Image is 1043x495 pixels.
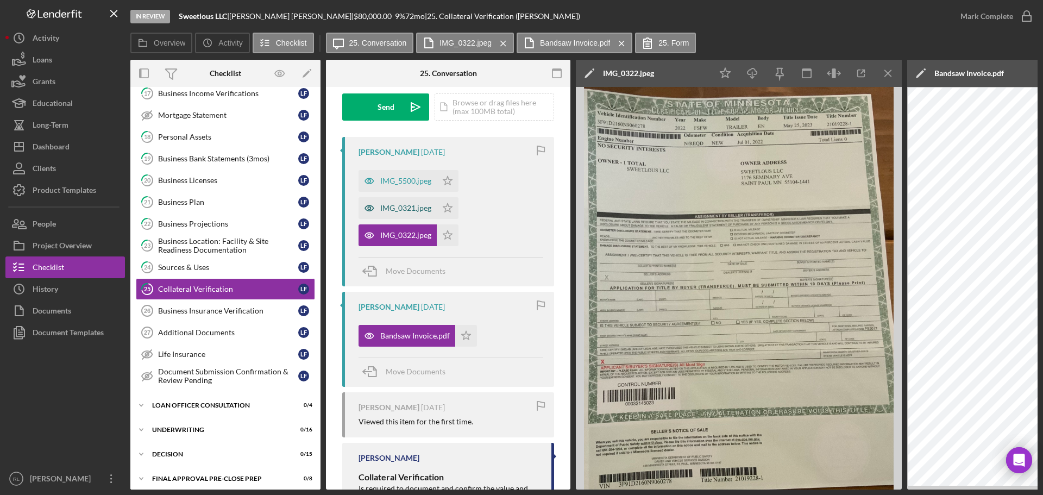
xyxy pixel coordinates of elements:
[359,258,456,285] button: Move Documents
[380,177,431,185] div: IMG_5500.jpeg
[359,358,456,385] button: Move Documents
[5,322,125,343] button: Document Templates
[144,308,150,314] tspan: 26
[136,235,315,256] a: 23Business Location: Facility & Site Readiness DocumentationLF
[386,367,445,376] span: Move Documents
[298,327,309,338] div: L F
[359,197,458,219] button: IMG_0321.jpeg
[386,266,445,275] span: Move Documents
[298,110,309,121] div: L F
[5,235,125,256] button: Project Overview
[5,71,125,92] button: Grants
[5,300,125,322] a: Documents
[130,10,170,23] div: In Review
[425,12,580,21] div: | 25. Collateral Verification ([PERSON_NAME])
[326,33,414,53] button: 25. Conversation
[158,198,298,206] div: Business Plan
[136,213,315,235] a: 22Business ProjectionsLF
[603,69,654,78] div: IMG_0322.jpeg
[136,256,315,278] a: 24Sources & UsesLF
[158,328,298,337] div: Additional Documents
[359,224,458,246] button: IMG_0322.jpeg
[13,476,20,482] text: RL
[229,12,354,21] div: [PERSON_NAME] [PERSON_NAME] |
[144,155,151,162] tspan: 19
[5,256,125,278] button: Checklist
[517,33,632,53] button: Bandsaw Invoice.pdf
[33,49,52,73] div: Loans
[5,158,125,179] button: Clients
[152,475,285,482] div: Final Approval Pre-Close Prep
[5,179,125,201] button: Product Templates
[136,83,315,104] a: 17Business Income VerificationsLF
[33,27,59,52] div: Activity
[359,325,477,347] button: Bandsaw Invoice.pdf
[298,284,309,295] div: L F
[416,33,514,53] button: IMG_0322.jpeg
[5,92,125,114] button: Educational
[179,12,229,21] div: |
[359,472,444,482] strong: Collateral Verification
[158,306,298,315] div: Business Insurance Verification
[158,367,298,385] div: Document Submission Confirmation & Review Pending
[293,427,312,433] div: 0 / 16
[33,235,92,259] div: Project Overview
[154,39,185,47] label: Overview
[144,177,151,184] tspan: 20
[359,403,419,412] div: [PERSON_NAME]
[144,329,150,336] tspan: 27
[33,300,71,324] div: Documents
[158,220,298,228] div: Business Projections
[158,285,298,293] div: Collateral Verification
[253,33,314,53] button: Checklist
[144,264,151,271] tspan: 24
[298,240,309,251] div: L F
[33,92,73,117] div: Educational
[158,154,298,163] div: Business Bank Statements (3mos)
[934,69,1004,78] div: Bandsaw Invoice.pdf
[420,69,477,78] div: 25. Conversation
[158,237,298,254] div: Business Location: Facility & Site Readiness Documentation
[421,148,445,156] time: 2025-07-11 19:06
[5,27,125,49] button: Activity
[1006,447,1032,473] div: Open Intercom Messenger
[298,88,309,99] div: L F
[405,12,425,21] div: 72 mo
[298,153,309,164] div: L F
[136,365,315,387] a: Document Submission Confirmation & Review PendingLF
[359,303,419,311] div: [PERSON_NAME]
[5,213,125,235] button: People
[158,111,298,120] div: Mortgage Statement
[158,263,298,272] div: Sources & Uses
[950,5,1038,27] button: Mark Complete
[152,402,285,409] div: Loan Officer Consultation
[298,305,309,316] div: L F
[359,170,458,192] button: IMG_5500.jpeg
[152,451,285,458] div: Decision
[576,87,902,490] img: Preview
[5,49,125,71] button: Loans
[349,39,407,47] label: 25. Conversation
[298,218,309,229] div: L F
[33,71,55,95] div: Grants
[136,191,315,213] a: 21Business PlanLF
[380,204,431,212] div: IMG_0321.jpeg
[359,148,419,156] div: [PERSON_NAME]
[136,170,315,191] a: 20Business LicensesLF
[136,343,315,365] a: Life InsuranceLF
[380,331,450,340] div: Bandsaw Invoice.pdf
[27,468,98,492] div: [PERSON_NAME]
[136,126,315,148] a: 18Personal AssetsLF
[540,39,610,47] label: Bandsaw Invoice.pdf
[421,303,445,311] time: 2025-07-11 19:03
[354,12,395,21] div: $80,000.00
[635,33,696,53] button: 25. Form
[5,136,125,158] button: Dashboard
[439,39,492,47] label: IMG_0322.jpeg
[144,242,150,249] tspan: 23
